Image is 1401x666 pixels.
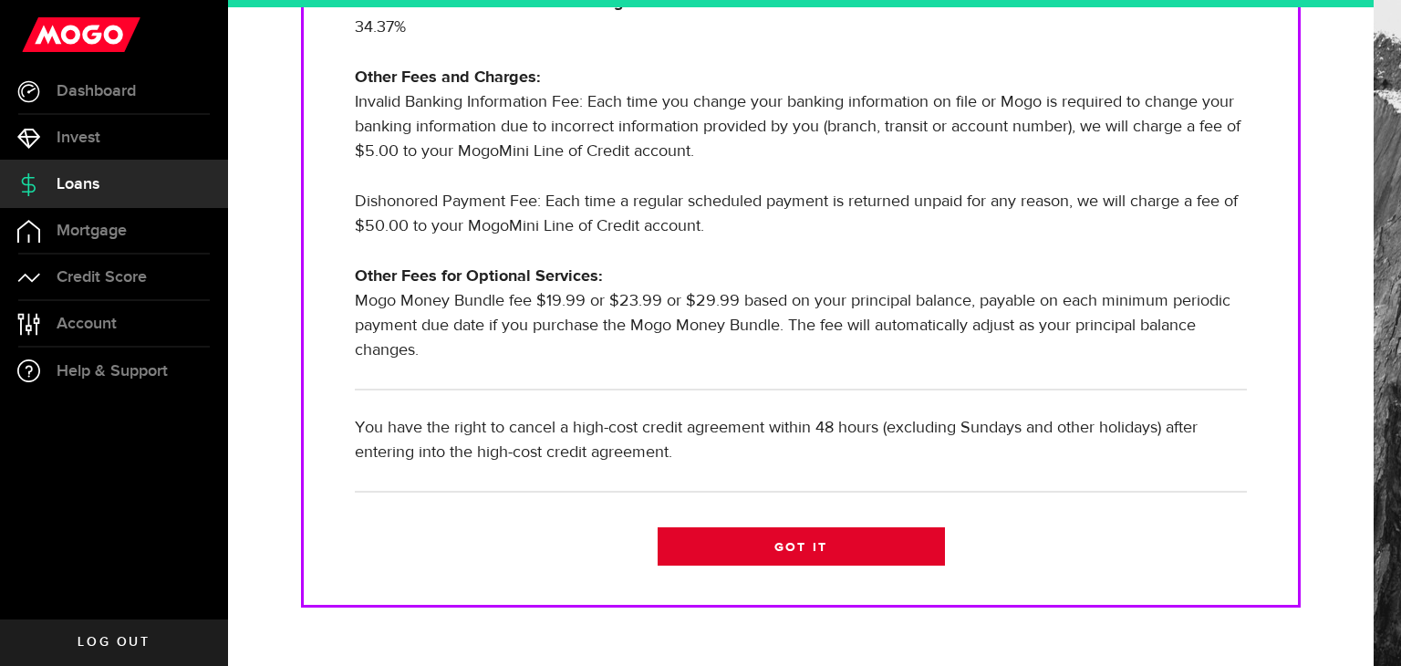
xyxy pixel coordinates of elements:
span: Help & Support [57,363,168,380]
span: Mortgage [57,223,127,239]
span: Log out [78,636,150,649]
span: Account [57,316,117,332]
span: Invest [57,130,100,146]
span: Credit Score [57,269,147,286]
a: Got it [658,527,945,566]
button: Open LiveChat chat widget [15,7,69,62]
strong: Other Fees and Charges: [355,69,541,86]
span: Loans [57,176,99,193]
strong: Other Fees for Optional Services: [355,268,603,285]
span: Dashboard [57,83,136,99]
